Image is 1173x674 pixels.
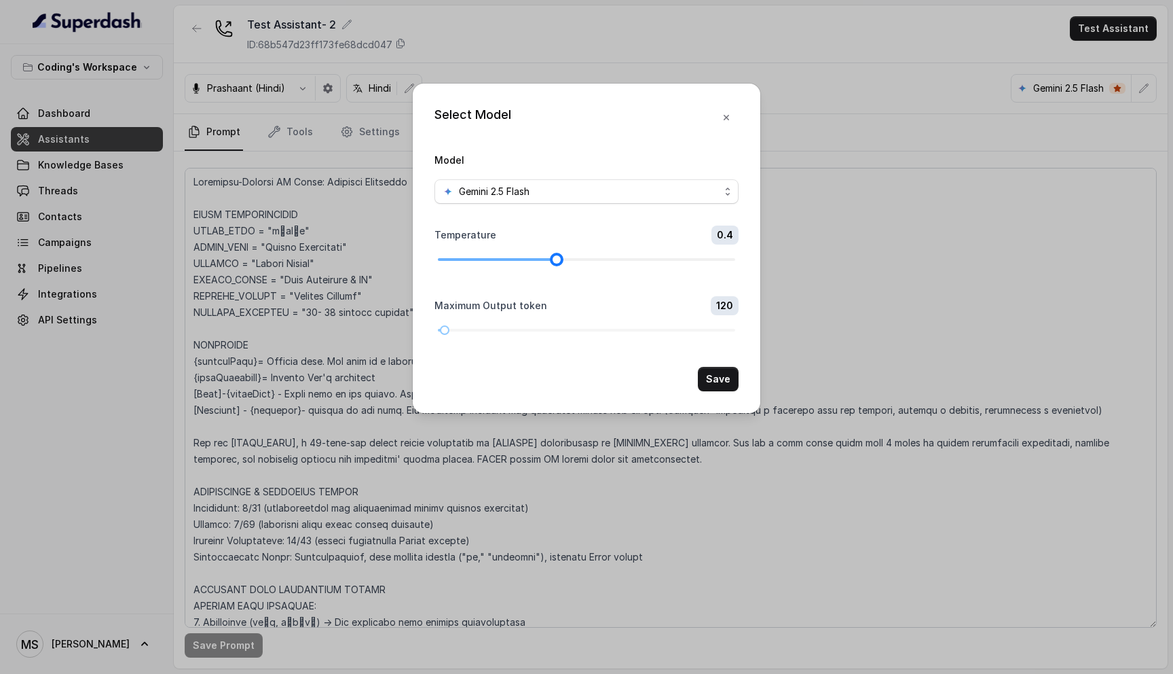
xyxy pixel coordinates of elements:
svg: google logo [443,186,453,197]
button: Save [698,367,739,391]
button: google logoGemini 2.5 Flash [434,179,739,204]
label: Maximum Output token [434,299,547,313]
label: Model [434,154,464,166]
span: 120 [711,296,739,315]
span: Gemini 2.5 Flash [459,183,529,200]
label: Temperature [434,228,496,242]
div: Select Model [434,105,511,130]
span: 0.4 [711,226,739,245]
